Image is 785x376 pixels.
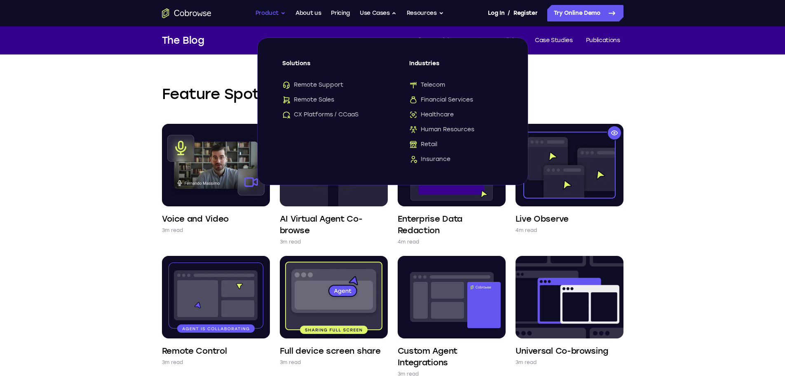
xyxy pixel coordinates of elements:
a: Full device screen share 3m read [280,256,388,367]
a: All [411,34,424,47]
p: 3m read [162,226,183,234]
a: Case Studies [532,34,576,47]
span: Human Resources [409,125,474,134]
p: 3m read [516,358,537,367]
a: Remote Control 3m read [162,256,270,367]
h4: AI Virtual Agent Co-browse [280,213,388,236]
a: Voice and Video 3m read [162,124,270,234]
a: Pricing [331,5,350,21]
img: Remote Sales [282,96,291,104]
a: Feature Spotlights [465,34,525,47]
button: Resources [407,5,444,21]
span: CX Platforms / CCaaS [282,111,359,119]
span: Remote Support [282,81,343,89]
img: Universal Co-browsing [516,256,623,338]
h4: Custom Agent Integrations [398,345,506,368]
img: Remote Control [162,256,270,338]
h4: Full device screen share [280,345,381,357]
a: HealthcareHealthcare [409,111,503,119]
p: 4m read [516,226,537,234]
h4: Voice and Video [162,213,229,225]
span: Retail [409,140,437,149]
a: Articles [431,34,459,47]
img: Human Resources [409,125,417,134]
p: 3m read [162,358,183,367]
a: AI Virtual Agent Co-browse 3m read [280,124,388,246]
a: Financial ServicesFinancial Services [409,96,503,104]
img: CX Platforms / CCaaS [282,111,291,119]
a: Remote SalesRemote Sales [282,96,376,104]
span: Industries [409,59,503,74]
a: Publications [583,34,623,47]
img: Telecom [409,81,417,89]
img: Insurance [409,155,417,163]
a: Human ResourcesHuman Resources [409,125,503,134]
a: Register [513,5,537,21]
a: Live Observe 4m read [516,124,623,234]
a: Go to the home page [162,8,211,18]
h1: The Blog [162,33,204,48]
span: Healthcare [409,111,454,119]
a: RetailRetail [409,140,503,149]
span: Solutions [282,59,376,74]
a: Remote SupportRemote Support [282,81,376,89]
h2: Feature Spotlights [162,84,623,104]
img: Remote Support [282,81,291,89]
a: Universal Co-browsing 3m read [516,256,623,367]
h4: Remote Control [162,345,227,357]
img: Healthcare [409,111,417,119]
img: Voice and Video [162,124,270,206]
span: / [508,8,510,18]
a: TelecomTelecom [409,81,503,89]
span: Financial Services [409,96,473,104]
a: About us [295,5,321,21]
p: 3m read [280,238,301,246]
a: Try Online Demo [547,5,623,21]
p: 3m read [280,358,301,367]
img: Full device screen share [280,256,388,338]
img: Live Observe [516,124,623,206]
h4: Enterprise Data Redaction [398,213,506,236]
img: Custom Agent Integrations [398,256,506,338]
a: CX Platforms / CCaaSCX Platforms / CCaaS [282,111,376,119]
h4: Live Observe [516,213,569,225]
a: Log In [488,5,504,21]
a: Enterprise Data Redaction 4m read [398,124,506,246]
h4: Universal Co-browsing [516,345,608,357]
button: Use Cases [360,5,397,21]
img: Financial Services [409,96,417,104]
span: Remote Sales [282,96,334,104]
span: Telecom [409,81,445,89]
button: Product [255,5,286,21]
span: Insurance [409,155,450,163]
a: InsuranceInsurance [409,155,503,163]
p: 4m read [398,238,419,246]
img: Retail [409,140,417,149]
